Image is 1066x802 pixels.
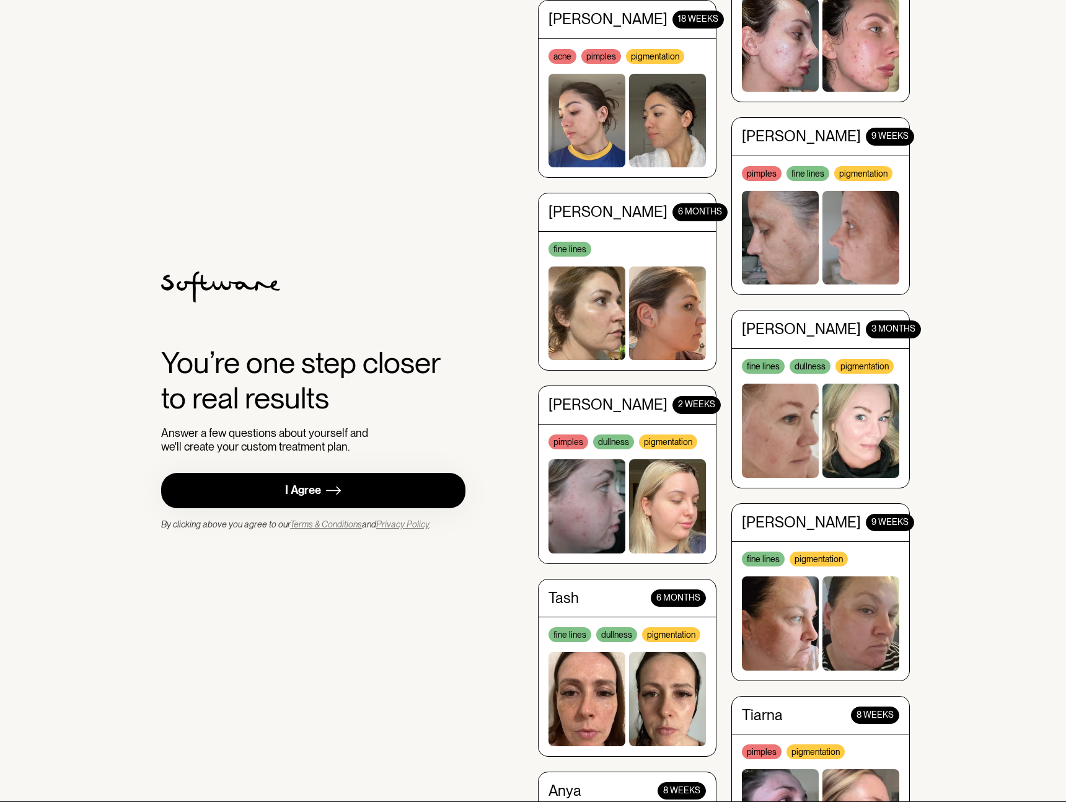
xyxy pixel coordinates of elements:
[161,473,465,508] a: I Agree
[161,345,465,416] div: You’re one step closer to real results
[742,550,785,565] div: fine lines
[626,46,684,61] div: pigmentation
[593,432,634,447] div: dullness
[548,394,667,412] div: [PERSON_NAME]
[548,46,576,61] div: acne
[548,587,579,605] div: Tash
[790,550,848,565] div: pigmentation
[548,239,591,254] div: fine lines
[742,704,783,722] div: Tiarna
[866,319,921,337] div: 3 MONTHS
[548,625,591,640] div: fine lines
[548,432,588,447] div: pimples
[285,483,321,498] div: I Agree
[742,125,861,143] div: [PERSON_NAME]
[835,356,894,371] div: pigmentation
[834,164,892,178] div: pigmentation
[742,743,782,757] div: pimples
[581,46,621,61] div: pimples
[651,587,706,605] div: 6 MONTHS
[161,518,431,531] div: By clicking above you agree to our and .
[742,319,861,337] div: [PERSON_NAME]
[866,125,914,143] div: 9 WEEKS
[290,519,362,529] a: Terms & Conditions
[376,519,429,529] a: Privacy Policy
[596,625,637,640] div: dullness
[548,8,667,26] div: [PERSON_NAME]
[658,780,706,798] div: 8 WEEKS
[672,394,721,412] div: 2 WEEKS
[161,426,374,453] div: Answer a few questions about yourself and we'll create your custom treatment plan.
[786,743,845,757] div: pigmentation
[639,432,697,447] div: pigmentation
[672,201,728,219] div: 6 months
[548,780,581,798] div: Anya
[642,625,700,640] div: pigmentation
[851,704,899,722] div: 8 WEEKS
[548,201,667,219] div: [PERSON_NAME]
[742,356,785,371] div: fine lines
[742,164,782,178] div: pimples
[866,511,914,529] div: 9 WEEKS
[786,164,829,178] div: fine lines
[790,356,830,371] div: dullness
[672,8,724,26] div: 18 WEEKS
[742,511,861,529] div: [PERSON_NAME]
